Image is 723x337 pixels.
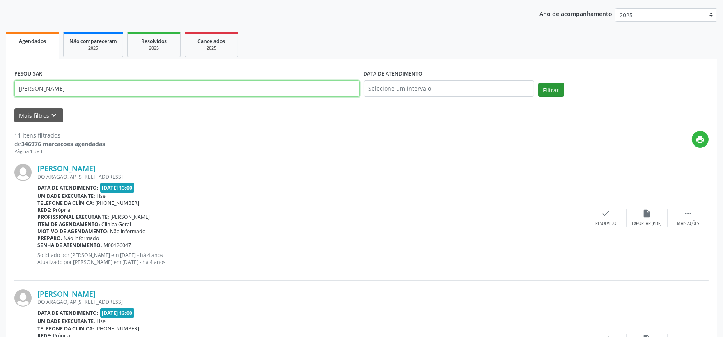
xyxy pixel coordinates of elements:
[595,221,616,227] div: Resolvido
[632,221,662,227] div: Exportar (PDF)
[111,213,150,220] span: [PERSON_NAME]
[37,206,52,213] b: Rede:
[539,8,612,18] p: Ano de acompanhamento
[64,235,99,242] span: Não informado
[21,140,105,148] strong: 346976 marcações agendadas
[53,206,71,213] span: Própria
[96,199,140,206] span: [PHONE_NUMBER]
[696,135,705,144] i: print
[100,183,135,193] span: [DATE] 13:00
[97,193,106,199] span: Hse
[96,325,140,332] span: [PHONE_NUMBER]
[104,242,131,249] span: M00126047
[69,45,117,51] div: 2025
[97,318,106,325] span: Hse
[37,252,585,266] p: Solicitado por [PERSON_NAME] em [DATE] - há 4 anos Atualizado por [PERSON_NAME] em [DATE] - há 4 ...
[19,38,46,45] span: Agendados
[191,45,232,51] div: 2025
[37,221,100,228] b: Item de agendamento:
[14,131,105,140] div: 11 itens filtrados
[37,235,62,242] b: Preparo:
[37,325,94,332] b: Telefone da clínica:
[14,80,360,97] input: Nome, código do beneficiário ou CPF
[37,184,99,191] b: Data de atendimento:
[100,308,135,318] span: [DATE] 13:00
[538,83,564,97] button: Filtrar
[37,173,585,180] div: DO ARAGAO, AP [STREET_ADDRESS]
[37,228,109,235] b: Motivo de agendamento:
[37,289,96,298] a: [PERSON_NAME]
[37,199,94,206] b: Telefone da clínica:
[37,164,96,173] a: [PERSON_NAME]
[102,221,131,228] span: Clinica Geral
[14,164,32,181] img: img
[14,140,105,148] div: de
[133,45,174,51] div: 2025
[37,242,102,249] b: Senha de atendimento:
[37,318,95,325] b: Unidade executante:
[601,209,611,218] i: check
[69,38,117,45] span: Não compareceram
[14,148,105,155] div: Página 1 de 1
[14,68,42,80] label: PESQUISAR
[643,209,652,218] i: insert_drive_file
[141,38,167,45] span: Resolvidos
[198,38,225,45] span: Cancelados
[692,131,709,148] button: print
[110,228,146,235] span: Não informado
[684,209,693,218] i: 
[14,108,63,123] button: Mais filtroskeyboard_arrow_down
[37,309,99,316] b: Data de atendimento:
[364,80,534,97] input: Selecione um intervalo
[50,111,59,120] i: keyboard_arrow_down
[37,213,109,220] b: Profissional executante:
[37,298,585,305] div: DO ARAGAO, AP [STREET_ADDRESS]
[37,193,95,199] b: Unidade executante:
[677,221,699,227] div: Mais ações
[364,68,423,80] label: DATA DE ATENDIMENTO
[14,289,32,307] img: img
